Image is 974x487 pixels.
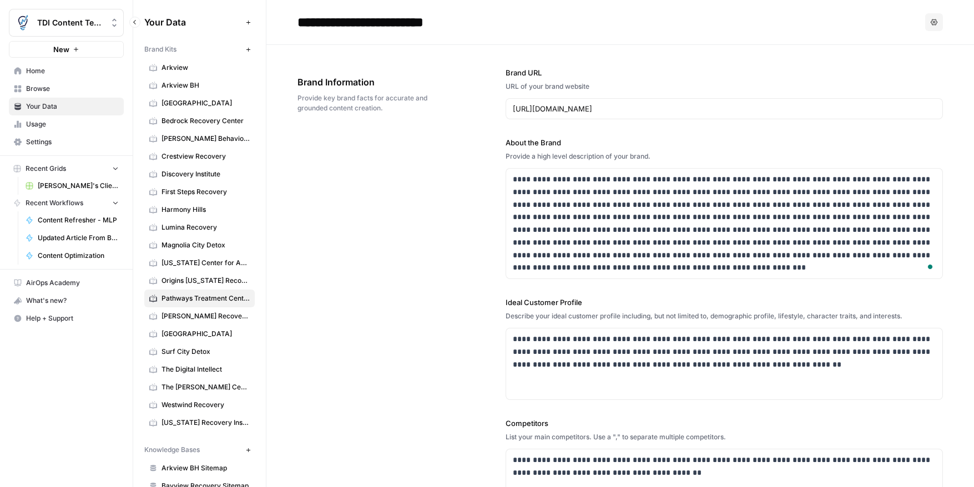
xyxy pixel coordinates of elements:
[162,151,250,161] span: Crestview Recovery
[162,463,250,473] span: Arkview BH Sitemap
[162,222,250,232] span: Lumina Recovery
[38,181,119,191] span: [PERSON_NAME]'s Clients - Optimizing Content
[144,183,255,201] a: First Steps Recovery
[144,414,255,432] a: [US_STATE] Recovery Institute
[144,445,200,455] span: Knowledge Bases
[26,137,119,147] span: Settings
[144,307,255,325] a: [PERSON_NAME] Recovery Center
[144,44,176,54] span: Brand Kits
[9,292,123,309] div: What's new?
[162,276,250,286] span: Origins [US_STATE] Recovery
[506,297,943,308] label: Ideal Customer Profile
[162,347,250,357] span: Surf City Detox
[26,102,119,111] span: Your Data
[297,75,443,89] span: Brand Information
[9,41,124,58] button: New
[26,198,83,208] span: Recent Workflows
[144,343,255,361] a: Surf City Detox
[9,62,124,80] a: Home
[162,258,250,268] span: [US_STATE] Center for Adolescent Wellness
[144,254,255,272] a: [US_STATE] Center for Adolescent Wellness
[506,418,943,429] label: Competitors
[37,17,104,28] span: TDI Content Team
[144,130,255,148] a: [PERSON_NAME] Behavioral Health
[162,116,250,126] span: Bedrock Recovery Center
[506,82,943,92] div: URL of your brand website
[162,98,250,108] span: [GEOGRAPHIC_DATA]
[144,290,255,307] a: Pathways Treatment Center
[26,278,119,288] span: AirOps Academy
[26,66,119,76] span: Home
[144,59,255,77] a: Arkview
[162,169,250,179] span: Discovery Institute
[144,236,255,254] a: Magnolia City Detox
[144,272,255,290] a: Origins [US_STATE] Recovery
[144,112,255,130] a: Bedrock Recovery Center
[26,84,119,94] span: Browse
[26,313,119,323] span: Help + Support
[162,364,250,374] span: The Digital Intellect
[21,177,124,195] a: [PERSON_NAME]'s Clients - Optimizing Content
[144,201,255,219] a: Harmony Hills
[9,292,124,310] button: What's new?
[9,310,124,327] button: Help + Support
[144,459,255,477] a: Arkview BH Sitemap
[13,13,33,33] img: TDI Content Team Logo
[9,160,124,177] button: Recent Grids
[162,187,250,197] span: First Steps Recovery
[297,93,443,113] span: Provide key brand facts for accurate and grounded content creation.
[162,134,250,144] span: [PERSON_NAME] Behavioral Health
[506,169,942,278] div: To enrich screen reader interactions, please activate Accessibility in Grammarly extension settings
[144,378,255,396] a: The [PERSON_NAME] Center
[144,77,255,94] a: Arkview BH
[162,382,250,392] span: The [PERSON_NAME] Center
[144,16,241,29] span: Your Data
[506,432,943,442] div: List your main competitors. Use a "," to separate multiple competitors.
[26,164,66,174] span: Recent Grids
[9,274,124,292] a: AirOps Academy
[506,137,943,148] label: About the Brand
[9,133,124,151] a: Settings
[162,311,250,321] span: [PERSON_NAME] Recovery Center
[162,293,250,303] span: Pathways Treatment Center
[9,9,124,37] button: Workspace: TDI Content Team
[144,325,255,343] a: [GEOGRAPHIC_DATA]
[162,418,250,428] span: [US_STATE] Recovery Institute
[162,240,250,250] span: Magnolia City Detox
[506,67,943,78] label: Brand URL
[144,396,255,414] a: Westwind Recovery
[9,80,124,98] a: Browse
[38,251,119,261] span: Content Optimization
[144,148,255,165] a: Crestview Recovery
[144,165,255,183] a: Discovery Institute
[506,151,943,161] div: Provide a high level description of your brand.
[513,103,936,114] input: www.sundaysoccer.com
[9,195,124,211] button: Recent Workflows
[144,219,255,236] a: Lumina Recovery
[21,211,124,229] a: Content Refresher - MLP
[21,247,124,265] a: Content Optimization
[162,400,250,410] span: Westwind Recovery
[144,94,255,112] a: [GEOGRAPHIC_DATA]
[38,233,119,243] span: Updated Article From Brief
[162,80,250,90] span: Arkview BH
[9,115,124,133] a: Usage
[162,205,250,215] span: Harmony Hills
[162,329,250,339] span: [GEOGRAPHIC_DATA]
[53,44,69,55] span: New
[26,119,119,129] span: Usage
[162,63,250,73] span: Arkview
[38,215,119,225] span: Content Refresher - MLP
[144,361,255,378] a: The Digital Intellect
[9,98,124,115] a: Your Data
[506,311,943,321] div: Describe your ideal customer profile including, but not limited to, demographic profile, lifestyl...
[21,229,124,247] a: Updated Article From Brief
